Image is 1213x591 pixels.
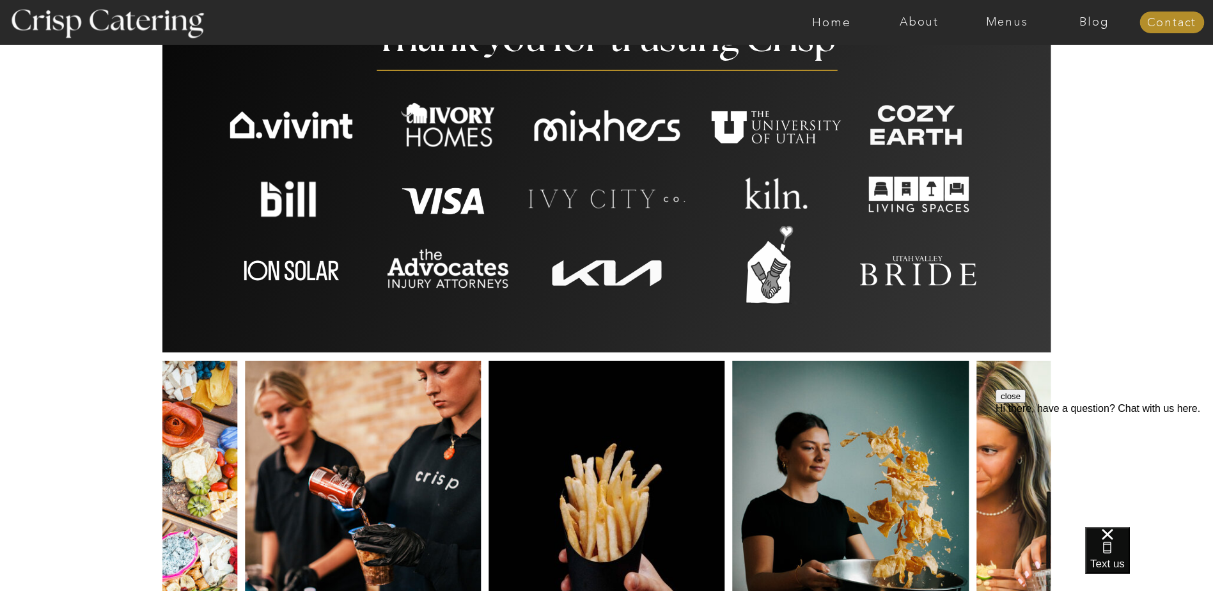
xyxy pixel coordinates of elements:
[1085,527,1213,591] iframe: podium webchat widget bubble
[996,390,1213,543] iframe: podium webchat widget prompt
[963,16,1051,29] a: Menus
[1139,17,1204,29] a: Contact
[875,16,963,29] a: About
[1051,16,1138,29] a: Blog
[788,16,875,29] a: Home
